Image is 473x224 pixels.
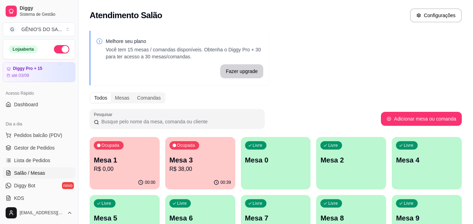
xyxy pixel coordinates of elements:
article: Diggy Pro + 15 [13,66,42,71]
p: R$ 0,00 [94,165,155,173]
p: Livre [404,201,413,206]
p: Ocupada [102,143,119,148]
p: Mesa 9 [396,213,458,223]
p: Mesa 1 [94,155,155,165]
button: Select a team [3,22,75,36]
button: OcupadaMesa 1R$ 0,0000:00 [90,137,160,189]
p: Mesa 8 [320,213,382,223]
p: 00:39 [221,180,231,185]
div: GÊNIO'S DO SA ... [21,26,62,33]
p: Melhore seu plano [106,38,263,45]
span: Gestor de Pedidos [14,144,55,151]
button: Configurações [410,8,462,22]
p: Livre [328,201,338,206]
p: Mesa 2 [320,155,382,165]
a: Lista de Pedidos [3,155,75,166]
span: KDS [14,195,24,202]
div: Loja aberta [9,45,38,53]
button: [EMAIL_ADDRESS][DOMAIN_NAME] [3,204,75,221]
p: Livre [253,143,263,148]
span: Sistema de Gestão [20,12,72,17]
button: LivreMesa 4 [392,137,462,189]
p: Mesa 5 [94,213,155,223]
a: Diggy Pro + 15até 03/09 [3,62,75,82]
span: [EMAIL_ADDRESS][DOMAIN_NAME] [20,210,64,216]
p: Livre [102,201,111,206]
button: LivreMesa 0 [241,137,311,189]
span: Salão / Mesas [14,169,45,176]
div: Acesso Rápido [3,88,75,99]
p: Livre [328,143,338,148]
p: R$ 38,00 [169,165,231,173]
a: Salão / Mesas [3,167,75,179]
p: Mesa 3 [169,155,231,165]
p: Mesa 6 [169,213,231,223]
h2: Atendimento Salão [90,10,162,21]
p: Livre [404,143,413,148]
p: Mesa 0 [245,155,307,165]
div: Dia a dia [3,118,75,130]
article: até 03/09 [12,73,29,78]
p: 00:00 [145,180,155,185]
div: Todos [90,93,111,103]
p: Livre [177,201,187,206]
a: DiggySistema de Gestão [3,3,75,20]
button: OcupadaMesa 3R$ 38,0000:39 [165,137,235,189]
span: Lista de Pedidos [14,157,50,164]
button: LivreMesa 2 [316,137,386,189]
p: Ocupada [177,143,195,148]
div: Comandas [133,93,165,103]
a: KDS [3,193,75,204]
span: G [9,26,16,33]
p: Livre [253,201,263,206]
span: Pedidos balcão (PDV) [14,132,62,139]
button: Fazer upgrade [220,64,263,78]
p: Você tem 15 mesas / comandas disponíveis. Obtenha o Diggy Pro + 30 para ter acesso a 30 mesas/com... [106,46,263,60]
p: Mesa 7 [245,213,307,223]
span: Diggy [20,5,72,12]
button: Pedidos balcão (PDV) [3,130,75,141]
button: Adicionar mesa ou comanda [381,112,462,126]
input: Pesquisar [99,118,260,125]
span: Diggy Bot [14,182,35,189]
button: Alterar Status [54,45,69,53]
p: Mesa 4 [396,155,458,165]
a: Dashboard [3,99,75,110]
div: Mesas [111,93,133,103]
span: Dashboard [14,101,38,108]
a: Gestor de Pedidos [3,142,75,153]
label: Pesquisar [94,111,115,117]
a: Diggy Botnovo [3,180,75,191]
